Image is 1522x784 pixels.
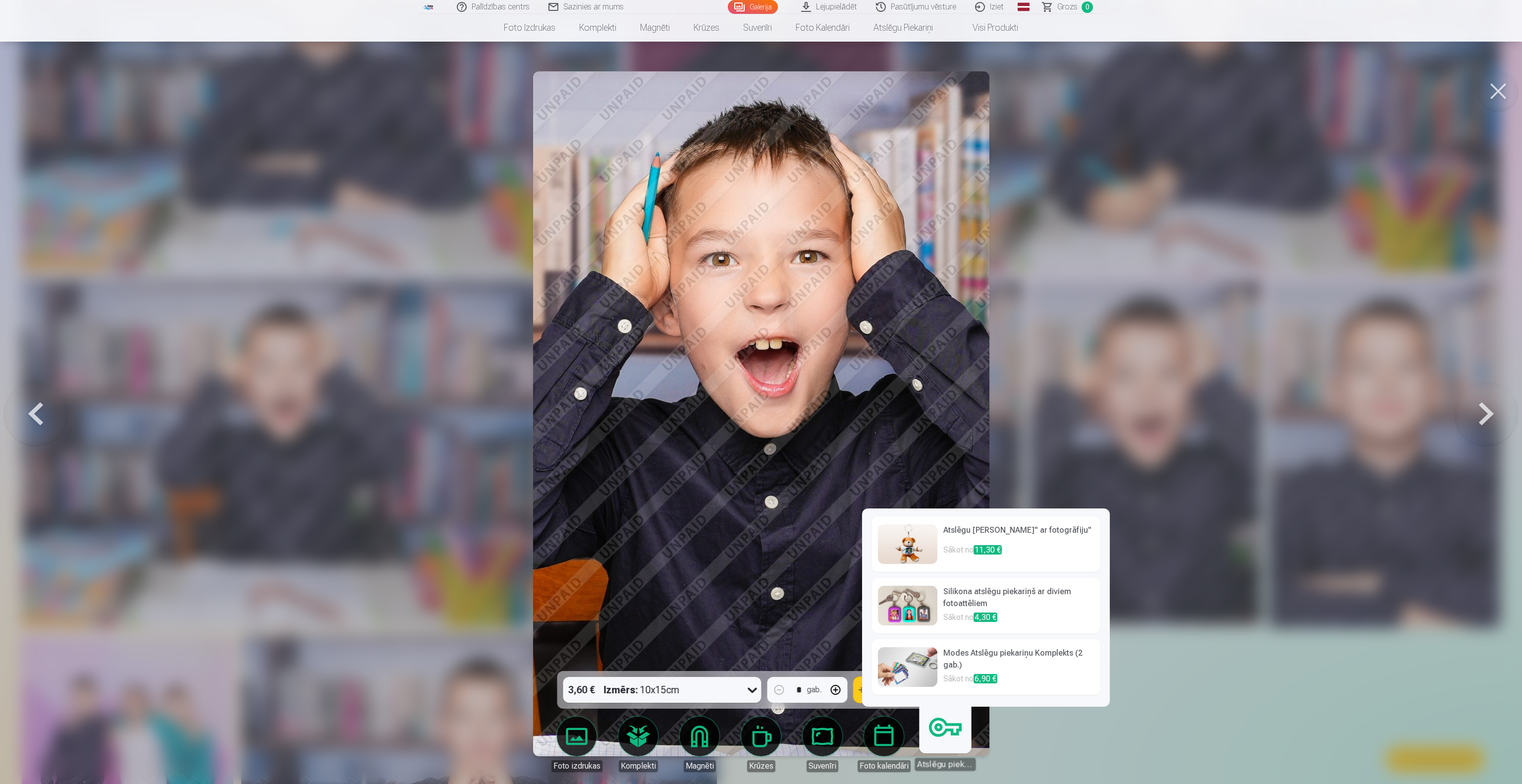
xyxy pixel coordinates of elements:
[862,14,945,42] a: Atslēgu piekariņi
[943,612,1094,625] p: Sākot no
[943,647,1094,673] h6: Modes Atslēgu piekariņu Komplekts (2 gab.)
[1082,1,1093,13] span: 0
[567,14,628,42] a: Komplekti
[610,717,666,772] a: Komplekti
[974,613,997,622] span: 4,30 €
[784,14,862,42] a: Foto kalendāri
[423,4,434,10] img: /fa1
[872,578,1100,633] a: Silikona atslēgu piekariņš ar diviem fotoattēliemSākot no4,30 €
[619,760,658,772] div: Komplekti
[672,717,727,772] a: Magnēti
[943,544,1094,564] p: Sākot no
[1057,1,1078,13] span: Grozs
[628,14,682,42] a: Magnēti
[807,760,838,772] div: Suvenīri
[731,14,784,42] a: Suvenīri
[604,677,680,703] div: 10x15cm
[551,760,602,772] div: Foto izdrukas
[549,717,604,772] a: Foto izdrukas
[747,760,775,772] div: Krūzes
[915,710,976,771] a: Atslēgu piekariņi
[943,673,1094,687] p: Sākot no
[915,758,976,771] div: Atslēgu piekariņi
[945,14,1030,42] a: Visi produkti
[943,586,1094,612] h6: Silikona atslēgu piekariņš ar diviem fotoattēliem
[872,516,1100,572] a: Atslēgu [PERSON_NAME]" ar fotogrāfiju"Sākot no11,30 €
[872,639,1100,695] a: Modes Atslēgu piekariņu Komplekts (2 gab.)Sākot no6,90 €
[807,684,822,696] div: gab.
[943,524,1094,544] h6: Atslēgu [PERSON_NAME]" ar fotogrāfiju"
[604,683,638,697] strong: Izmērs :
[854,677,959,703] button: Pievienot grozam
[563,677,600,703] div: 3,60 €
[858,760,911,772] div: Foto kalendāri
[492,14,567,42] a: Foto izdrukas
[733,717,789,772] a: Krūzes
[684,760,716,772] div: Magnēti
[856,717,912,772] a: Foto kalendāri
[974,674,997,683] span: 6,90 €
[974,545,1002,555] span: 11,30 €
[682,14,731,42] a: Krūzes
[795,717,850,772] a: Suvenīri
